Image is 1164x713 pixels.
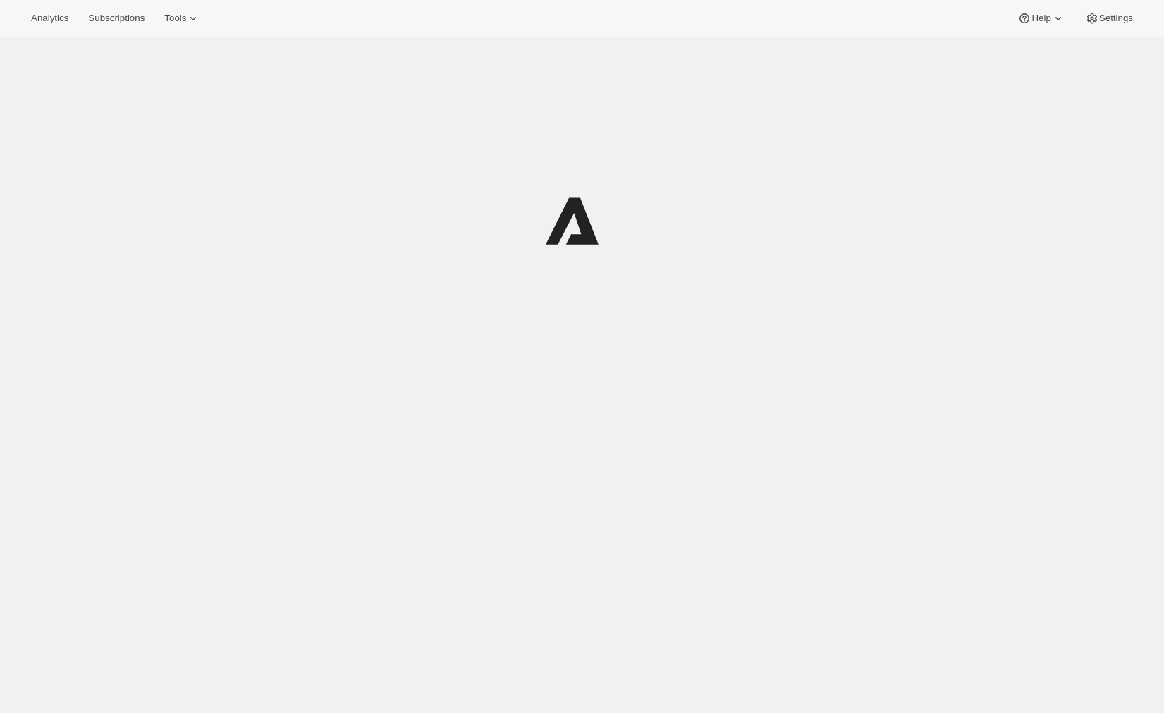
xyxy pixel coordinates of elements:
[23,8,77,28] button: Analytics
[80,8,153,28] button: Subscriptions
[31,13,68,24] span: Analytics
[156,8,209,28] button: Tools
[164,13,186,24] span: Tools
[88,13,145,24] span: Subscriptions
[1009,8,1073,28] button: Help
[1031,13,1050,24] span: Help
[1077,8,1141,28] button: Settings
[1099,13,1133,24] span: Settings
